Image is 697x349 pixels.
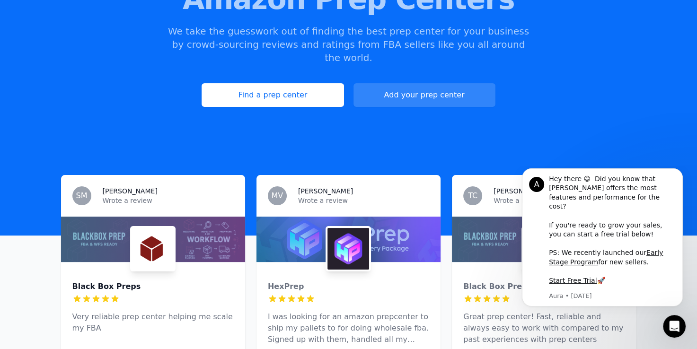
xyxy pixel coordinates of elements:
a: Add your prep center [353,83,495,107]
p: Wrote a review [103,196,234,205]
span: TC [468,192,477,200]
span: SM [76,192,88,200]
h3: [PERSON_NAME] [494,186,548,196]
p: Very reliable prep center helping me scale my FBA [72,311,234,334]
img: Black Box Preps [132,228,174,270]
span: MV [271,192,283,200]
div: Black Box Preps [463,281,625,292]
p: I was looking for an amazon prepcenter to ship my pallets to for doing wholesale fba. Signed up w... [268,311,429,345]
img: HexPrep [327,228,369,270]
h3: [PERSON_NAME] [103,186,158,196]
p: Wrote a review [298,196,429,205]
p: Great prep center! Fast, reliable and always easy to work with compared to my past experiences wi... [463,311,625,345]
div: Black Box Preps [72,281,234,292]
h3: [PERSON_NAME] [298,186,353,196]
a: Find a prep center [202,83,344,107]
p: Wrote a review [494,196,625,205]
iframe: Intercom live chat [663,315,686,338]
p: We take the guesswork out of finding the best prep center for your business by crowd-sourcing rev... [167,25,530,64]
div: HexPrep [268,281,429,292]
iframe: Intercom notifications message [508,166,697,342]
